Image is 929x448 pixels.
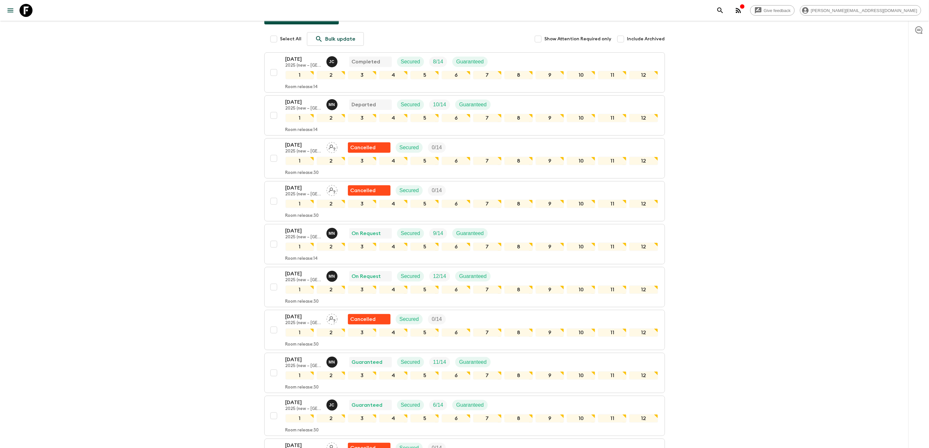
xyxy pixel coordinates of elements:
[285,157,314,165] div: 1
[264,52,665,93] button: [DATE]2025 (new – [GEOGRAPHIC_DATA])Juno ChoiCompletedSecuredTrip FillGuaranteed123456789101112Ro...
[264,353,665,393] button: [DATE]2025 (new – [GEOGRAPHIC_DATA])Maho NagaredaGuaranteedSecuredTrip FillGuaranteed123456789101...
[401,101,420,109] p: Secured
[410,157,439,165] div: 5
[348,243,377,251] div: 3
[264,396,665,436] button: [DATE]2025 (new – [GEOGRAPHIC_DATA])Juno ChoiGuaranteedSecuredTrip FillGuaranteed123456789101112R...
[326,359,339,364] span: Maho Nagareda
[401,230,420,237] p: Secured
[317,243,345,251] div: 2
[285,213,319,218] p: Room release: 30
[326,273,339,278] span: Maho Nagareda
[629,114,658,122] div: 12
[397,357,424,367] div: Secured
[326,316,338,321] span: Assign pack leader
[442,71,470,79] div: 6
[567,414,595,423] div: 10
[348,328,377,337] div: 3
[567,71,595,79] div: 10
[428,185,446,196] div: Trip Fill
[379,371,408,380] div: 4
[800,5,921,16] div: [PERSON_NAME][EMAIL_ADDRESS][DOMAIN_NAME]
[379,114,408,122] div: 4
[567,243,595,251] div: 10
[396,185,423,196] div: Secured
[459,358,487,366] p: Guaranteed
[473,157,502,165] div: 7
[401,358,420,366] p: Secured
[285,428,319,433] p: Room release: 30
[567,371,595,380] div: 10
[307,32,364,46] a: Bulk update
[536,371,564,380] div: 9
[285,184,321,192] p: [DATE]
[285,256,318,261] p: Room release: 14
[285,127,318,133] p: Room release: 14
[285,363,321,369] p: 2025 (new – [GEOGRAPHIC_DATA])
[379,285,408,294] div: 4
[433,272,446,280] p: 12 / 14
[348,185,391,196] div: Flash Pack cancellation
[410,243,439,251] div: 5
[285,192,321,197] p: 2025 (new – [GEOGRAPHIC_DATA])
[598,414,627,423] div: 11
[396,142,423,153] div: Secured
[264,95,665,136] button: [DATE]2025 (new – [GEOGRAPHIC_DATA])Maho NagaredaDepartedSecuredTrip FillGuaranteed12345678910111...
[629,200,658,208] div: 12
[348,142,391,153] div: Flash Pack cancellation
[264,224,665,264] button: [DATE]2025 (new – [GEOGRAPHIC_DATA])Maho NagaredaOn RequestSecuredTrip FillGuaranteed123456789101...
[504,371,533,380] div: 8
[567,200,595,208] div: 10
[285,328,314,337] div: 1
[348,157,377,165] div: 3
[456,401,484,409] p: Guaranteed
[567,114,595,122] div: 10
[456,230,484,237] p: Guaranteed
[410,328,439,337] div: 5
[629,243,658,251] div: 12
[504,71,533,79] div: 8
[536,71,564,79] div: 9
[428,314,446,324] div: Trip Fill
[598,114,627,122] div: 11
[536,200,564,208] div: 9
[317,285,345,294] div: 2
[429,400,447,410] div: Trip Fill
[379,157,408,165] div: 4
[285,200,314,208] div: 1
[598,243,627,251] div: 11
[456,58,484,66] p: Guaranteed
[545,36,612,42] span: Show Attention Required only
[459,272,487,280] p: Guaranteed
[504,414,533,423] div: 8
[536,328,564,337] div: 9
[428,142,446,153] div: Trip Fill
[285,278,321,283] p: 2025 (new – [GEOGRAPHIC_DATA])
[598,285,627,294] div: 11
[285,106,321,111] p: 2025 (new – [GEOGRAPHIC_DATA])
[432,315,442,323] p: 0 / 14
[629,328,658,337] div: 12
[285,414,314,423] div: 1
[285,321,321,326] p: 2025 (new – [GEOGRAPHIC_DATA])
[397,99,424,110] div: Secured
[317,414,345,423] div: 2
[750,5,795,16] a: Give feedback
[598,371,627,380] div: 11
[442,200,470,208] div: 6
[329,231,335,236] p: M N
[442,114,470,122] div: 6
[536,285,564,294] div: 9
[317,371,345,380] div: 2
[348,414,377,423] div: 3
[317,71,345,79] div: 2
[629,414,658,423] div: 12
[410,114,439,122] div: 5
[629,285,658,294] div: 12
[473,71,502,79] div: 7
[379,328,408,337] div: 4
[536,243,564,251] div: 9
[504,285,533,294] div: 8
[348,200,377,208] div: 3
[400,187,419,194] p: Secured
[285,385,319,390] p: Room release: 30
